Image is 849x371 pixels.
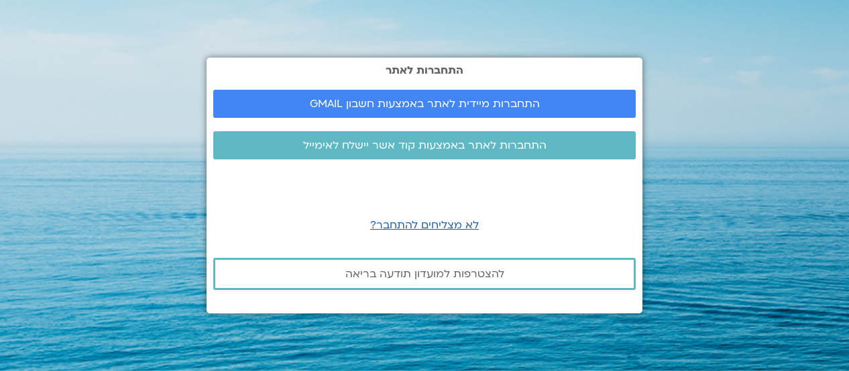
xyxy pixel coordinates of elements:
a: התחברות מיידית לאתר באמצעות חשבון GMAIL [213,90,636,118]
h2: התחברות לאתר [213,64,636,76]
span: התחברות מיידית לאתר באמצעות חשבון GMAIL [310,98,540,110]
a: התחברות לאתר באמצעות קוד אשר יישלח לאימייל [213,131,636,159]
a: לא מצליחים להתחבר? [370,218,479,232]
span: להצטרפות למועדון תודעה בריאה [345,268,504,280]
a: להצטרפות למועדון תודעה בריאה [213,258,636,290]
span: התחברות לאתר באמצעות קוד אשר יישלח לאימייל [303,139,547,151]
